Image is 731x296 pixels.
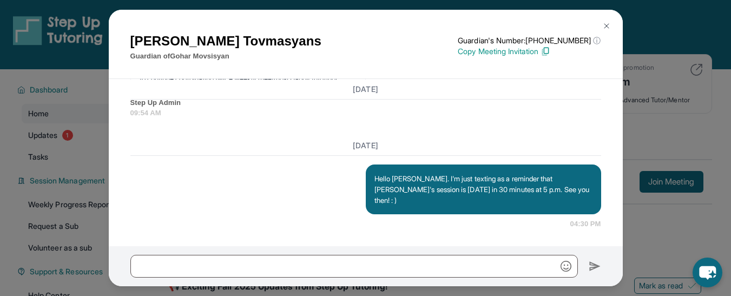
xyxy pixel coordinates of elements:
span: 09:54 AM [130,108,601,119]
p: Hello [PERSON_NAME]. I'm just texting as a reminder that [PERSON_NAME]'s session is [DATE] in 30 ... [374,173,592,206]
img: Close Icon [602,22,611,30]
span: Step Up Admin [130,97,601,108]
img: Copy Icon [541,47,550,56]
img: Emoji [561,261,571,272]
button: chat-button [693,258,722,287]
span: ⓘ [593,35,601,46]
h3: [DATE] [130,83,601,94]
p: Copy Meeting Invitation [458,46,601,57]
img: Send icon [589,260,601,273]
h3: [DATE] [130,140,601,151]
span: 04:30 PM [570,219,601,229]
p: Guardian's Number: [PHONE_NUMBER] [458,35,601,46]
h1: [PERSON_NAME] Tovmasyans [130,31,321,51]
p: Guardian of Gohar Movsisyan [130,51,321,62]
